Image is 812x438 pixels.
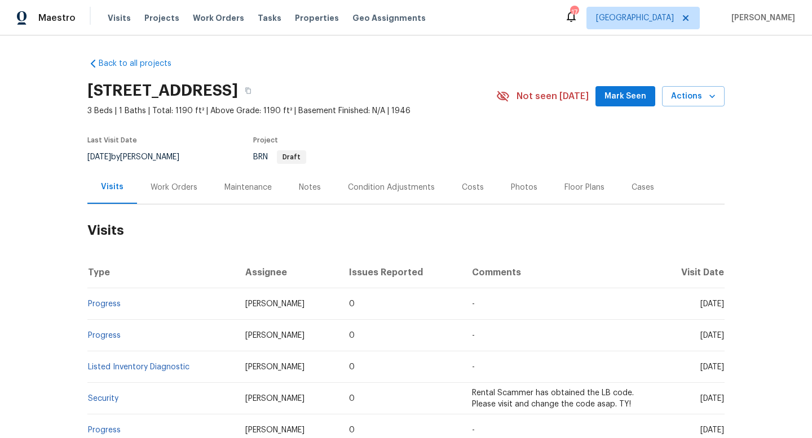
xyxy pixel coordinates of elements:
div: Visits [101,181,123,193]
span: 0 [349,426,355,434]
a: Progress [88,332,121,339]
div: Maintenance [224,182,272,193]
span: [PERSON_NAME] [245,426,304,434]
span: [DATE] [700,363,724,371]
span: BRN [253,153,306,161]
th: Issues Reported [340,257,464,288]
div: by [PERSON_NAME] [87,150,193,164]
span: [DATE] [87,153,111,161]
a: Progress [88,300,121,308]
span: Maestro [38,12,76,24]
span: Not seen [DATE] [517,91,589,102]
span: [PERSON_NAME] [245,363,304,371]
div: Condition Adjustments [348,182,435,193]
th: Comments [463,257,654,288]
button: Actions [662,86,725,107]
span: - [472,426,475,434]
h2: [STREET_ADDRESS] [87,85,238,96]
span: Tasks [258,14,281,22]
span: Actions [671,90,716,104]
span: [DATE] [700,332,724,339]
button: Mark Seen [595,86,655,107]
span: Projects [144,12,179,24]
span: [DATE] [700,426,724,434]
a: Progress [88,426,121,434]
div: 17 [570,7,578,18]
a: Back to all projects [87,58,196,69]
h2: Visits [87,204,725,257]
span: [PERSON_NAME] [727,12,795,24]
span: [GEOGRAPHIC_DATA] [596,12,674,24]
span: - [472,363,475,371]
span: - [472,332,475,339]
span: Mark Seen [604,90,646,104]
div: Costs [462,182,484,193]
button: Copy Address [238,81,258,101]
span: 0 [349,300,355,308]
span: [DATE] [700,395,724,403]
span: [PERSON_NAME] [245,332,304,339]
span: Work Orders [193,12,244,24]
span: Last Visit Date [87,137,137,144]
a: Security [88,395,118,403]
span: 0 [349,332,355,339]
span: 3 Beds | 1 Baths | Total: 1190 ft² | Above Grade: 1190 ft² | Basement Finished: N/A | 1946 [87,105,496,117]
span: - [472,300,475,308]
span: Properties [295,12,339,24]
div: Work Orders [151,182,197,193]
th: Visit Date [654,257,725,288]
th: Assignee [236,257,340,288]
span: 0 [349,363,355,371]
span: [PERSON_NAME] [245,395,304,403]
span: Project [253,137,278,144]
span: [DATE] [700,300,724,308]
th: Type [87,257,236,288]
span: Geo Assignments [352,12,426,24]
span: Rental Scammer has obtained the LB code. Please visit and change the code asap. TY! [472,389,634,408]
div: Floor Plans [564,182,604,193]
a: Listed Inventory Diagnostic [88,363,189,371]
span: [PERSON_NAME] [245,300,304,308]
div: Cases [632,182,654,193]
div: Notes [299,182,321,193]
div: Photos [511,182,537,193]
span: 0 [349,395,355,403]
span: Draft [278,154,305,160]
span: Visits [108,12,131,24]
